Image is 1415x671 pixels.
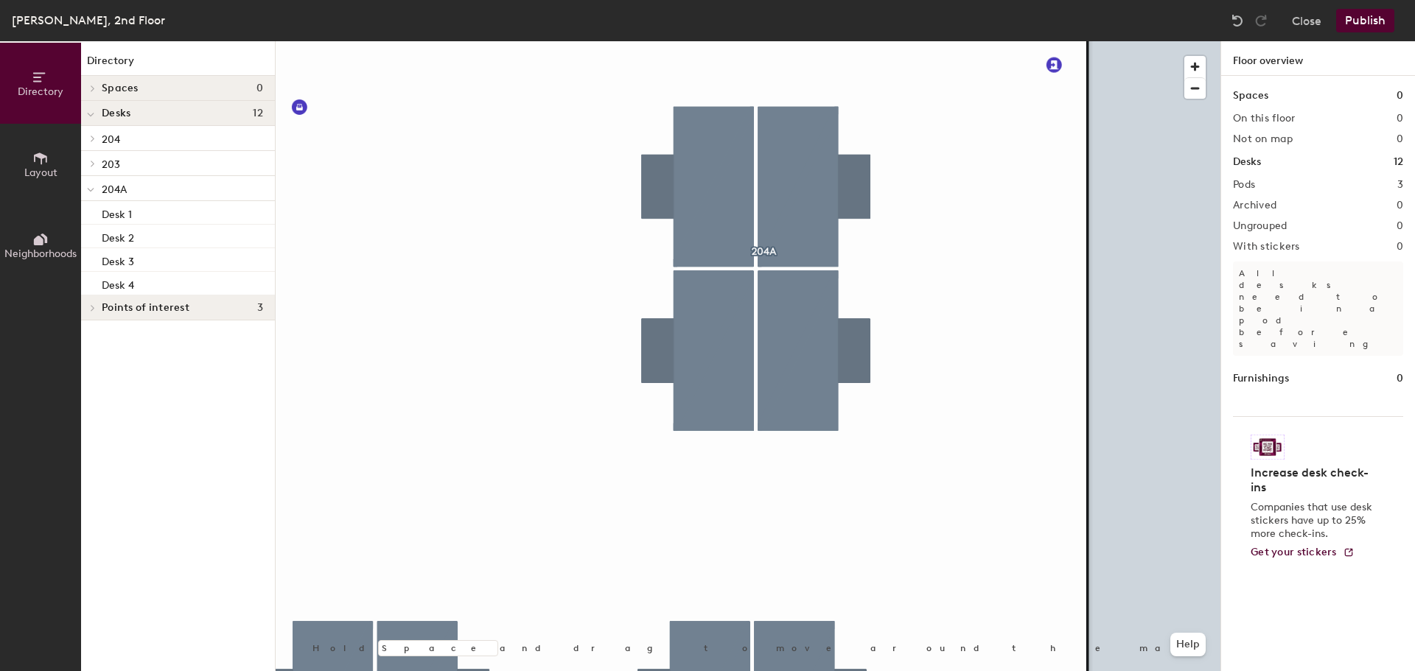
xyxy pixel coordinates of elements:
div: [PERSON_NAME], 2nd Floor [12,11,165,29]
span: 203 [102,158,120,171]
p: Desk 3 [102,251,134,268]
span: Spaces [102,82,139,94]
img: Sticker logo [1251,435,1285,460]
h1: 12 [1394,154,1403,170]
h1: Furnishings [1233,370,1289,387]
h2: Ungrouped [1233,220,1288,232]
p: Desk 1 [102,204,132,221]
p: Desk 2 [102,228,134,245]
h2: On this floor [1233,113,1296,124]
h2: 3 [1397,179,1403,191]
button: Help [1170,633,1206,656]
h1: 0 [1397,370,1403,387]
span: Points of interest [102,302,189,314]
h2: 0 [1397,220,1403,232]
p: Companies that use desk stickers have up to 25% more check-ins. [1251,501,1377,541]
p: All desks need to be in a pod before saving [1233,261,1403,356]
h2: Not on map [1233,133,1293,145]
button: Publish [1336,9,1394,32]
span: Neighborhoods [4,247,77,260]
span: Get your stickers [1251,546,1337,558]
h1: Desks [1233,154,1261,170]
span: 12 [253,108,263,119]
img: Redo [1254,13,1268,28]
h2: 0 [1397,200,1403,211]
p: Desk 4 [102,275,134,292]
span: Directory [18,85,63,98]
button: Close [1292,9,1321,32]
h2: Pods [1233,179,1255,191]
a: Get your stickers [1251,547,1355,559]
h2: 0 [1397,241,1403,253]
h1: Directory [81,53,275,76]
span: 204 [102,133,120,146]
span: 0 [256,82,263,94]
span: Layout [24,166,57,179]
img: Undo [1230,13,1245,28]
h4: Increase desk check-ins [1251,466,1377,495]
span: 204A [102,183,127,196]
h1: Spaces [1233,88,1268,104]
span: 3 [257,302,263,314]
h2: Archived [1233,200,1276,211]
h1: Floor overview [1221,41,1415,76]
h1: 0 [1397,88,1403,104]
h2: With stickers [1233,241,1300,253]
h2: 0 [1397,113,1403,124]
span: Desks [102,108,130,119]
h2: 0 [1397,133,1403,145]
